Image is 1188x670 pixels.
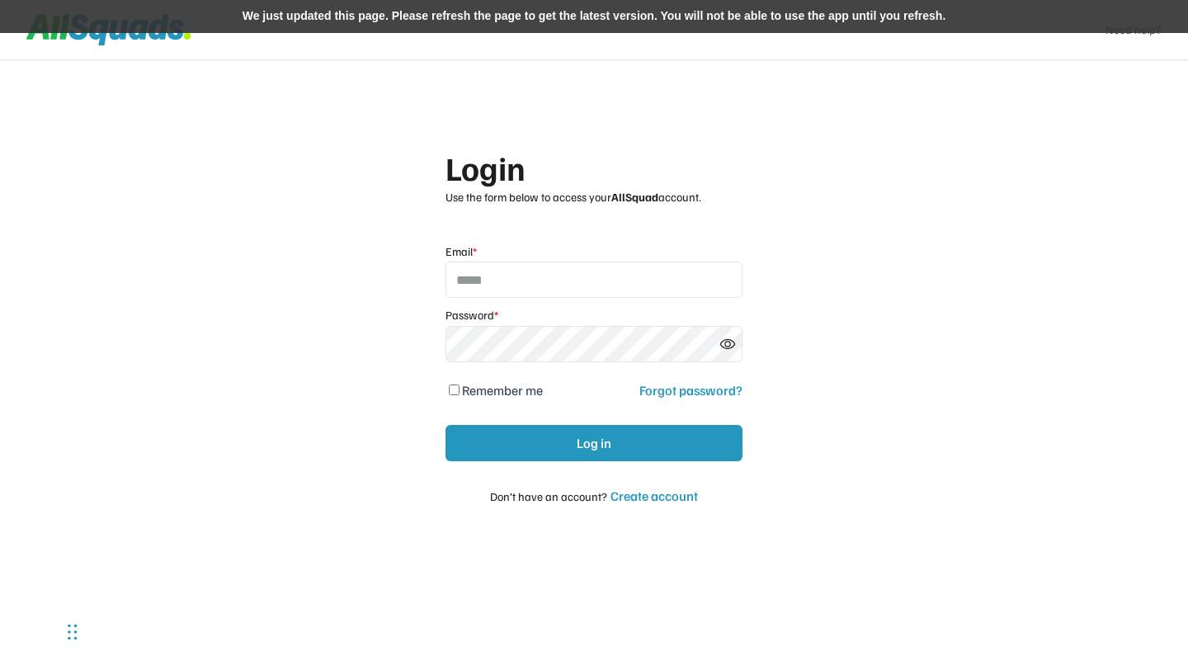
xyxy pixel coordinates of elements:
label: Remember me [462,382,543,399]
div: Don’t have an account? [490,488,607,505]
div: Use the form below to access your account. [445,190,742,205]
div: Password [445,308,498,323]
strong: AllSquad [611,190,658,204]
div: Email [445,244,477,259]
div: Login [445,149,742,186]
div: Forgot password? [639,382,742,399]
div: Create account [610,488,698,504]
button: Log in [445,425,742,461]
